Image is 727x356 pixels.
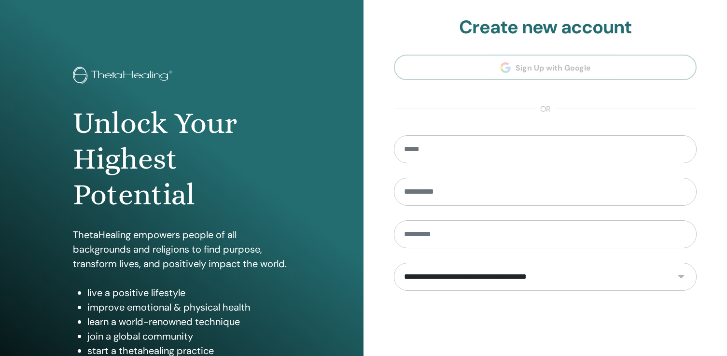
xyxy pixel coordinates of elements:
li: learn a world-renowned technique [87,314,291,329]
span: or [535,103,556,115]
h1: Unlock Your Highest Potential [73,105,291,213]
li: live a positive lifestyle [87,285,291,300]
h2: Create new account [394,16,697,39]
iframe: reCAPTCHA [472,305,619,343]
p: ThetaHealing empowers people of all backgrounds and religions to find purpose, transform lives, a... [73,228,291,271]
li: join a global community [87,329,291,343]
li: improve emotional & physical health [87,300,291,314]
